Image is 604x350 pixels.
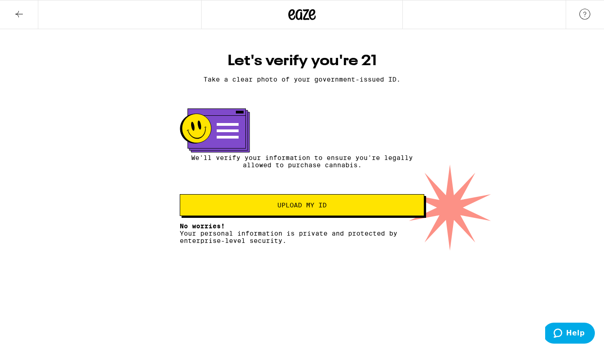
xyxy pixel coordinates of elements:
[180,222,424,244] p: Your personal information is private and protected by enterprise-level security.
[545,323,595,345] iframe: Opens a widget where you can find more information
[180,154,424,169] p: We'll verify your information to ensure you're legally allowed to purchase cannabis.
[180,76,424,83] p: Take a clear photo of your government-issued ID.
[180,222,225,230] span: No worries!
[180,52,424,70] h1: Let's verify you're 21
[180,194,424,216] button: Upload my ID
[277,202,327,208] span: Upload my ID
